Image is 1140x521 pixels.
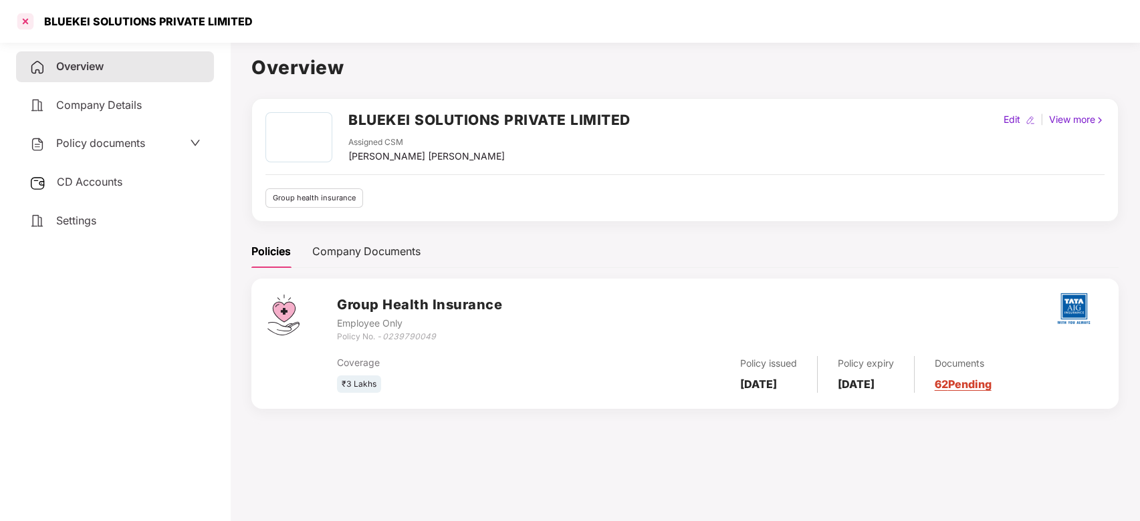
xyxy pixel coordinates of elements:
[251,243,291,260] div: Policies
[740,377,777,391] b: [DATE]
[382,331,436,341] i: 0239790049
[740,356,797,371] div: Policy issued
[337,355,592,370] div: Coverage
[838,377,875,391] b: [DATE]
[838,356,894,371] div: Policy expiry
[1050,285,1097,332] img: tatag.png
[56,214,96,227] span: Settings
[57,175,122,188] span: CD Accounts
[29,213,45,229] img: svg+xml;base64,PHN2ZyB4bWxucz0iaHR0cDovL3d3dy53My5vcmcvMjAwMC9zdmciIHdpZHRoPSIyNCIgaGVpZ2h0PSIyNC...
[29,98,45,114] img: svg+xml;base64,PHN2ZyB4bWxucz0iaHR0cDovL3d3dy53My5vcmcvMjAwMC9zdmciIHdpZHRoPSIyNCIgaGVpZ2h0PSIyNC...
[29,175,46,191] img: svg+xml;base64,PHN2ZyB3aWR0aD0iMjUiIGhlaWdodD0iMjQiIHZpZXdCb3g9IjAgMCAyNSAyNCIgZmlsbD0ibm9uZSIgeG...
[312,243,421,260] div: Company Documents
[337,331,502,343] div: Policy No. -
[251,53,1119,82] h1: Overview
[1038,112,1046,127] div: |
[29,59,45,75] img: svg+xml;base64,PHN2ZyB4bWxucz0iaHR0cDovL3d3dy53My5vcmcvMjAwMC9zdmciIHdpZHRoPSIyNCIgaGVpZ2h0PSIyNC...
[1046,112,1107,127] div: View more
[337,295,502,315] h3: Group Health Insurance
[348,109,631,131] h2: BLUEKEI SOLUTIONS PRIVATE LIMITED
[1001,112,1023,127] div: Edit
[56,136,145,150] span: Policy documents
[935,377,992,391] a: 62 Pending
[337,375,381,393] div: ₹3 Lakhs
[56,98,142,112] span: Company Details
[1095,116,1105,125] img: rightIcon
[29,136,45,152] img: svg+xml;base64,PHN2ZyB4bWxucz0iaHR0cDovL3d3dy53My5vcmcvMjAwMC9zdmciIHdpZHRoPSIyNCIgaGVpZ2h0PSIyNC...
[190,138,201,148] span: down
[935,356,992,371] div: Documents
[348,149,505,164] div: [PERSON_NAME] [PERSON_NAME]
[1026,116,1035,125] img: editIcon
[265,188,363,208] div: Group health insurance
[267,295,300,335] img: svg+xml;base64,PHN2ZyB4bWxucz0iaHR0cDovL3d3dy53My5vcmcvMjAwMC9zdmciIHdpZHRoPSI0Ny43MTQiIGhlaWdodD...
[337,316,502,331] div: Employee Only
[36,15,253,28] div: BLUEKEI SOLUTIONS PRIVATE LIMITED
[56,59,104,73] span: Overview
[348,136,505,149] div: Assigned CSM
